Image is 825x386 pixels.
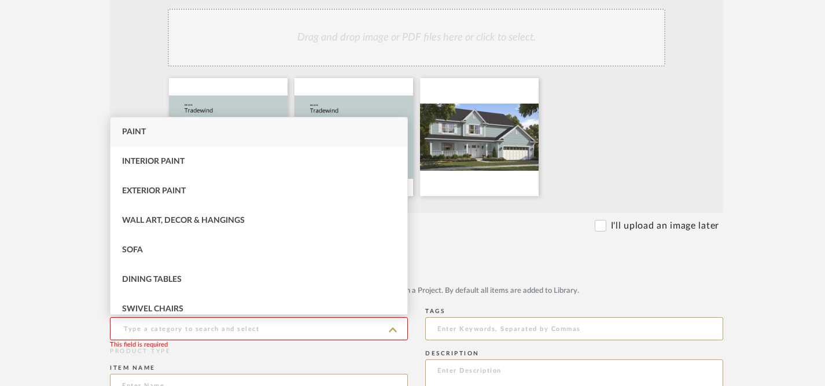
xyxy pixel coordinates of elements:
[425,317,723,340] input: Enter Keywords, Separated by Commas
[122,305,183,313] span: Swivel Chairs
[110,259,723,266] div: Item Type
[611,219,719,233] label: I'll upload an image later
[122,128,146,136] span: Paint
[122,275,182,284] span: Dining Tables
[110,317,408,340] input: Type a category to search and select
[122,216,245,225] span: Wall Art, Decor & Hangings
[122,187,186,195] span: Exterior Paint
[110,268,723,282] mat-radio-group: Select item type
[110,340,168,350] div: This field is required
[122,157,185,166] span: Interior Paint
[110,347,408,356] div: PRODUCT TYPE
[122,246,143,254] span: Sofa
[425,308,723,315] div: Tags
[110,285,723,297] div: Upload JPG/PNG images or PDF drawings to create an item with maximum functionality in a Project. ...
[425,350,723,357] div: Description
[110,365,408,372] div: Item name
